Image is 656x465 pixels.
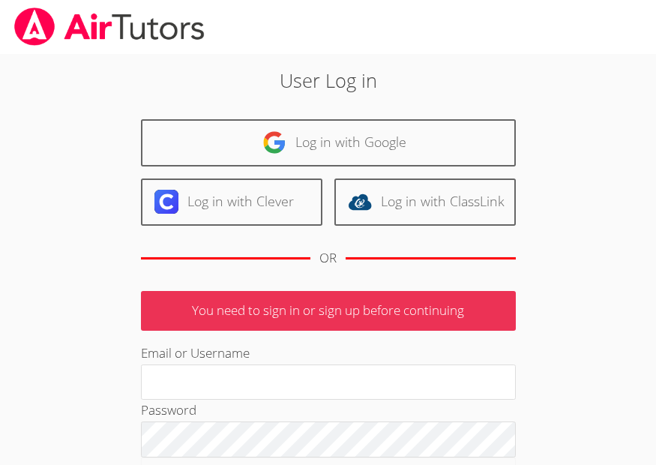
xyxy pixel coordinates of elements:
p: You need to sign in or sign up before continuing [141,291,516,331]
img: classlink-logo-d6bb404cc1216ec64c9a2012d9dc4662098be43eaf13dc465df04b49fa7ab582.svg [348,190,372,214]
a: Log in with Clever [141,178,322,226]
label: Email or Username [141,344,250,361]
div: OR [319,247,337,269]
a: Log in with Google [141,119,516,166]
img: google-logo-50288ca7cdecda66e5e0955fdab243c47b7ad437acaf1139b6f446037453330a.svg [262,130,286,154]
label: Password [141,401,196,418]
a: Log in with ClassLink [334,178,516,226]
img: clever-logo-6eab21bc6e7a338710f1a6ff85c0baf02591cd810cc4098c63d3a4b26e2feb20.svg [154,190,178,214]
h2: User Log in [92,66,565,94]
img: airtutors_banner-c4298cdbf04f3fff15de1276eac7730deb9818008684d7c2e4769d2f7ddbe033.png [13,7,206,46]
